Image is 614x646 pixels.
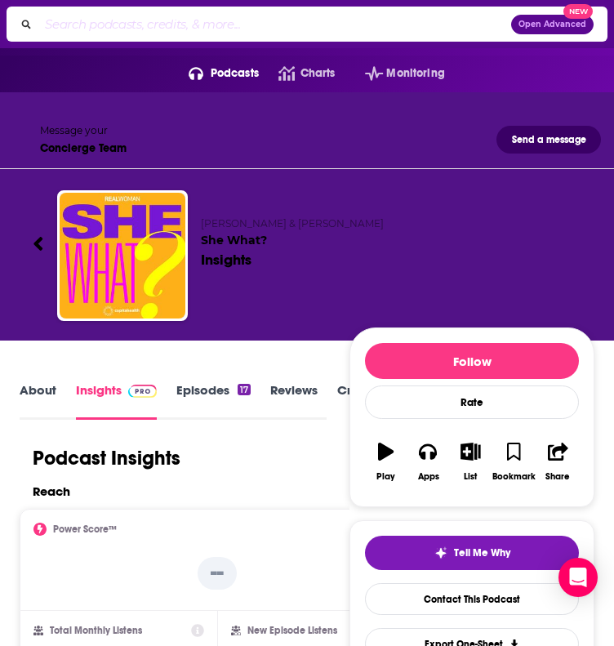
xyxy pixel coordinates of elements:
div: Open Intercom Messenger [558,558,598,597]
span: Tell Me Why [454,546,510,559]
a: InsightsPodchaser Pro [76,382,157,420]
p: -- [198,557,237,590]
div: Insights [201,251,251,269]
img: Podchaser Pro [128,385,157,398]
span: Monitoring [386,62,444,85]
button: tell me why sparkleTell Me Why [365,536,579,570]
a: Contact This Podcast [365,583,579,615]
button: List [450,432,492,492]
div: Play [376,471,395,482]
a: Reviews [270,382,318,420]
div: Search podcasts, credits, & more... [7,7,607,42]
a: Charts [259,60,335,87]
button: Follow [365,343,579,379]
span: [PERSON_NAME] & [PERSON_NAME] [201,217,384,229]
button: Bookmark [492,432,536,492]
div: List [464,471,477,482]
div: 17 [238,384,251,395]
h2: Total Monthly Listens [50,625,142,636]
span: New [563,4,593,20]
span: Podcasts [211,62,259,85]
img: tell me why sparkle [434,546,447,559]
img: She What? [60,193,185,319]
h2: She What? [201,217,581,247]
h2: Power Score™ [53,523,117,535]
div: Rate [365,385,579,419]
div: Apps [418,471,439,482]
a: Episodes17 [176,382,251,420]
div: Concierge Team [40,141,127,155]
button: open menu [169,60,259,87]
h2: New Episode Listens [247,625,337,636]
h1: Podcast Insights [33,446,180,470]
button: open menu [345,60,445,87]
a: Credits [337,382,380,420]
button: Open AdvancedNew [511,15,594,34]
button: Play [365,432,407,492]
button: Share [536,432,579,492]
h2: Reach [33,483,70,499]
div: Share [545,471,570,482]
div: Message your [40,124,127,136]
input: Search podcasts, credits, & more... [38,11,511,38]
a: About [20,382,56,420]
button: Send a message [496,126,601,154]
span: Charts [300,62,336,85]
button: Apps [407,432,450,492]
span: Open Advanced [518,20,586,29]
div: Bookmark [492,471,536,482]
